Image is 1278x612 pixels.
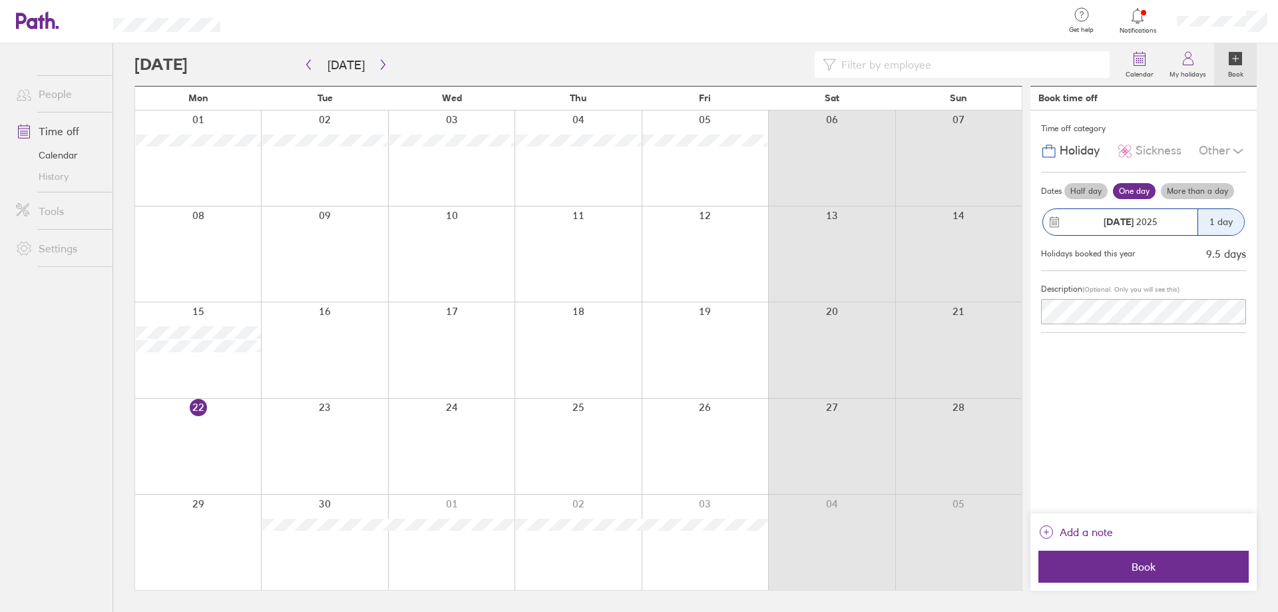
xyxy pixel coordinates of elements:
[1199,139,1246,164] div: Other
[1038,93,1098,103] div: Book time off
[1038,521,1113,543] button: Add a note
[1104,216,1134,228] strong: [DATE]
[317,54,375,76] button: [DATE]
[5,235,112,262] a: Settings
[1041,186,1062,196] span: Dates
[1060,521,1113,543] span: Add a note
[1161,183,1234,199] label: More than a day
[1041,284,1082,294] span: Description
[318,93,333,103] span: Tue
[5,118,112,145] a: Time off
[1206,248,1246,260] div: 9.5 days
[699,93,711,103] span: Fri
[1060,144,1100,158] span: Holiday
[1048,561,1239,573] span: Book
[1136,144,1181,158] span: Sickness
[836,52,1102,77] input: Filter by employee
[5,166,112,187] a: History
[570,93,586,103] span: Thu
[1220,67,1251,79] label: Book
[950,93,967,103] span: Sun
[1197,209,1244,235] div: 1 day
[1041,249,1136,258] div: Holidays booked this year
[1162,43,1214,86] a: My holidays
[1118,43,1162,86] a: Calendar
[1118,67,1162,79] label: Calendar
[1113,183,1156,199] label: One day
[1104,216,1158,227] span: 2025
[5,198,112,224] a: Tools
[5,81,112,107] a: People
[442,93,462,103] span: Wed
[1116,7,1160,35] a: Notifications
[1060,26,1103,34] span: Get help
[1038,551,1249,583] button: Book
[1041,119,1246,139] div: Time off category
[1214,43,1257,86] a: Book
[825,93,839,103] span: Sat
[1041,202,1246,242] button: [DATE] 20251 day
[1064,183,1108,199] label: Half day
[1162,67,1214,79] label: My holidays
[188,93,208,103] span: Mon
[1116,27,1160,35] span: Notifications
[1082,285,1179,294] span: (Optional. Only you will see this)
[5,145,112,166] a: Calendar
